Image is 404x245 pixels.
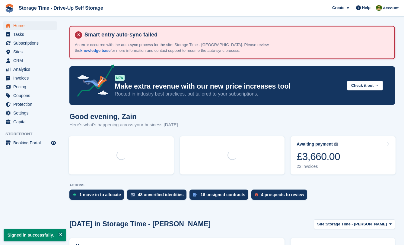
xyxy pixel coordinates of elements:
[291,136,396,174] a: Awaiting payment £3,660.00 22 invoices
[297,150,340,163] div: £3,660.00
[297,142,333,147] div: Awaiting payment
[3,56,57,65] a: menu
[13,74,49,82] span: Invoices
[5,131,60,137] span: Storefront
[115,91,342,97] p: Rooted in industry best practices, but tailored to your subscriptions.
[317,221,326,227] span: Site:
[362,5,371,11] span: Help
[73,193,76,196] img: move_ins_to_allocate_icon-fdf77a2bb77ea45bf5b3d319d69a93e2d87916cf1d5bf7949dd705db3b84f3ca.svg
[13,139,49,147] span: Booking Portal
[13,83,49,91] span: Pricing
[326,221,387,227] span: Storage Time - [PERSON_NAME]
[79,192,121,197] div: 1 move in to allocate
[16,3,106,13] a: Storage Time - Drive-Up Self Storage
[131,193,135,196] img: verify_identity-adf6edd0f0f0b5bbfe63781bf79b02c33cf7c696d77639b501bdc392416b5a36.svg
[13,65,49,74] span: Analytics
[50,139,57,146] a: Preview store
[261,192,304,197] div: 4 prospects to review
[13,118,49,126] span: Capital
[3,91,57,100] a: menu
[13,109,49,117] span: Settings
[69,121,178,128] p: Here's what's happening across your business [DATE]
[138,192,184,197] div: 48 unverified identities
[115,82,342,91] p: Make extra revenue with our new price increases tool
[69,112,178,121] h1: Good evening, Zain
[13,91,49,100] span: Coupons
[3,21,57,30] a: menu
[13,30,49,39] span: Tasks
[13,39,49,47] span: Subscriptions
[75,42,286,54] p: An error occurred with the auto-sync process for the site: Storage Time - [GEOGRAPHIC_DATA]. Plea...
[13,48,49,56] span: Sites
[334,143,338,146] img: icon-info-grey-7440780725fd019a000dd9b08b2336e03edf1995a4989e88bcd33f0948082b44.svg
[3,118,57,126] a: menu
[127,190,190,203] a: 48 unverified identities
[80,48,110,53] a: knowledge base
[3,65,57,74] a: menu
[82,31,390,38] h4: Smart entry auto-sync failed
[3,109,57,117] a: menu
[115,75,125,81] div: NEW
[314,219,395,229] button: Site: Storage Time - [PERSON_NAME]
[383,5,399,11] span: Account
[189,190,251,203] a: 16 unsigned contracts
[3,74,57,82] a: menu
[3,139,57,147] a: menu
[376,5,382,11] img: Zain Sarwar
[69,190,127,203] a: 1 move in to allocate
[255,193,258,196] img: prospect-51fa495bee0391a8d652442698ab0144808aea92771e9ea1ae160a38d050c398.svg
[200,192,245,197] div: 16 unsigned contracts
[193,193,197,196] img: contract_signature_icon-13c848040528278c33f63329250d36e43548de30e8caae1d1a13099fd9432cc5.svg
[332,5,344,11] span: Create
[4,229,66,241] p: Signed in successfully.
[3,100,57,108] a: menu
[3,30,57,39] a: menu
[69,183,395,187] p: ACTIONS
[3,39,57,47] a: menu
[251,190,310,203] a: 4 prospects to review
[297,164,340,169] div: 22 invoices
[13,56,49,65] span: CRM
[3,48,57,56] a: menu
[72,64,114,99] img: price-adjustments-announcement-icon-8257ccfd72463d97f412b2fc003d46551f7dbcb40ab6d574587a9cd5c0d94...
[3,83,57,91] a: menu
[5,4,14,13] img: stora-icon-8386f47178a22dfd0bd8f6a31ec36ba5ce8667c1dd55bd0f319d3a0aa187defe.svg
[69,220,211,228] h2: [DATE] in Storage Time - [PERSON_NAME]
[13,100,49,108] span: Protection
[13,21,49,30] span: Home
[347,81,383,91] button: Check it out →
